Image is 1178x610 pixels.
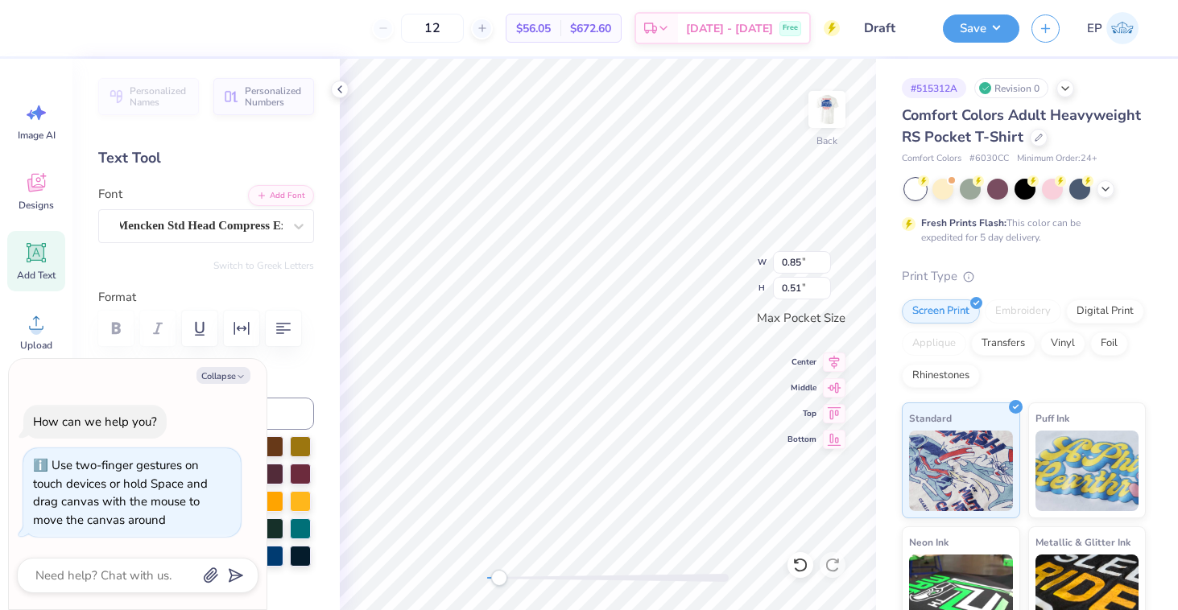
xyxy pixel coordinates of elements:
div: This color can be expedited for 5 day delivery. [921,216,1119,245]
div: Text Tool [98,147,314,169]
div: Applique [902,332,966,356]
span: Personalized Names [130,85,189,108]
span: Comfort Colors Adult Heavyweight RS Pocket T-Shirt [902,105,1141,146]
img: Puff Ink [1035,431,1139,511]
span: $56.05 [516,20,551,37]
span: Top [787,407,816,420]
div: Accessibility label [491,570,507,586]
img: Standard [909,431,1013,511]
div: Foil [1090,332,1128,356]
button: Personalized Names [98,78,199,115]
div: Use two-finger gestures on touch devices or hold Space and drag canvas with the mouse to move the... [33,457,208,528]
span: Bottom [787,433,816,446]
span: Free [783,23,798,34]
span: [DATE] - [DATE] [686,20,773,37]
span: Neon Ink [909,534,949,550]
span: Center [787,356,816,369]
span: Add Text [17,269,56,282]
span: Comfort Colors [902,152,961,166]
span: $672.60 [570,20,611,37]
span: Designs [19,199,54,212]
input: – – [401,14,464,43]
div: Revision 0 [974,78,1048,98]
span: Standard [909,410,952,427]
div: Screen Print [902,299,980,324]
div: Embroidery [985,299,1061,324]
div: Digital Print [1066,299,1144,324]
div: Print Type [902,267,1146,286]
span: Personalized Numbers [245,85,304,108]
span: EP [1087,19,1102,38]
button: Add Font [248,185,314,206]
input: Untitled Design [852,12,931,44]
span: Image AI [18,129,56,142]
div: Back [816,134,837,148]
span: Puff Ink [1035,410,1069,427]
button: Save [943,14,1019,43]
label: Format [98,288,314,307]
span: Metallic & Glitter Ink [1035,534,1130,550]
button: Switch to Greek Letters [213,259,314,272]
button: Collapse [196,367,250,384]
div: Transfers [971,332,1035,356]
div: Rhinestones [902,364,980,388]
label: Font [98,185,122,204]
div: How can we help you? [33,414,157,430]
span: Middle [787,381,816,394]
div: # 515312A [902,78,966,98]
span: Minimum Order: 24 + [1017,152,1097,166]
span: # 6030CC [969,152,1009,166]
button: Personalized Numbers [213,78,314,115]
a: EP [1080,12,1146,44]
img: Back [811,93,843,126]
span: Upload [20,339,52,352]
img: Ella Parastaran [1106,12,1139,44]
strong: Fresh Prints Flash: [921,216,1006,229]
div: Vinyl [1040,332,1085,356]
